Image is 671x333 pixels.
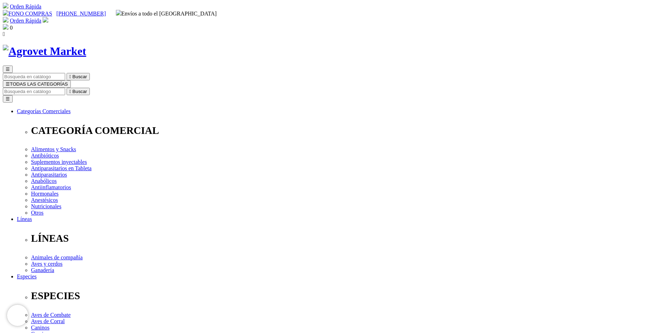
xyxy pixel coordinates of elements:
a: Orden Rápida [10,4,41,10]
img: shopping-bag.svg [3,24,8,30]
button:  Buscar [67,73,90,80]
button: ☰TODAS LAS CATEGORÍAS [3,80,71,88]
a: Anabólicos [31,178,57,184]
a: Antiinflamatorios [31,184,71,190]
span: ☰ [6,81,10,87]
span: Buscar [73,74,87,79]
a: Ganadería [31,267,54,273]
p: ESPECIES [31,290,668,302]
a: Otros [31,210,44,216]
i:  [69,74,71,79]
iframe: Brevo live chat [7,305,28,326]
a: Nutricionales [31,203,61,209]
input: Buscar [3,88,65,95]
a: Antiparasitarios en Tableta [31,165,92,171]
a: Aves de Combate [31,312,71,318]
input: Buscar [3,73,65,80]
a: FONO COMPRAS [3,11,52,17]
button: ☰ [3,95,13,103]
a: Aves y cerdos [31,261,62,267]
a: Suplementos inyectables [31,159,87,165]
p: CATEGORÍA COMERCIAL [31,125,668,136]
img: Agrovet Market [3,45,86,58]
a: Antiparasitarios [31,172,67,178]
a: Especies [17,273,37,279]
a: Anestésicos [31,197,58,203]
img: phone.svg [3,10,8,16]
span: Envíos a todo el [GEOGRAPHIC_DATA] [116,11,217,17]
img: shopping-cart.svg [3,3,8,8]
a: Categorías Comerciales [17,108,70,114]
a: Acceda a su cuenta de cliente [43,18,48,24]
a: Orden Rápida [10,18,41,24]
a: Alimentos y Snacks [31,146,76,152]
p: LÍNEAS [31,233,668,244]
a: Aves de Corral [31,318,65,324]
span: ☰ [6,67,10,72]
a: Caninos [31,325,49,331]
a: Animales de compañía [31,254,83,260]
img: shopping-cart.svg [3,17,8,23]
a: Hormonales [31,191,58,197]
img: user.svg [43,17,48,23]
button:  Buscar [67,88,90,95]
i:  [3,31,5,37]
button: ☰ [3,66,13,73]
a: Antibióticos [31,153,59,159]
img: delivery-truck.svg [116,10,122,16]
i:  [69,89,71,94]
a: [PHONE_NUMBER] [56,11,106,17]
a: Líneas [17,216,32,222]
span: 0 [10,25,13,31]
span: Buscar [73,89,87,94]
